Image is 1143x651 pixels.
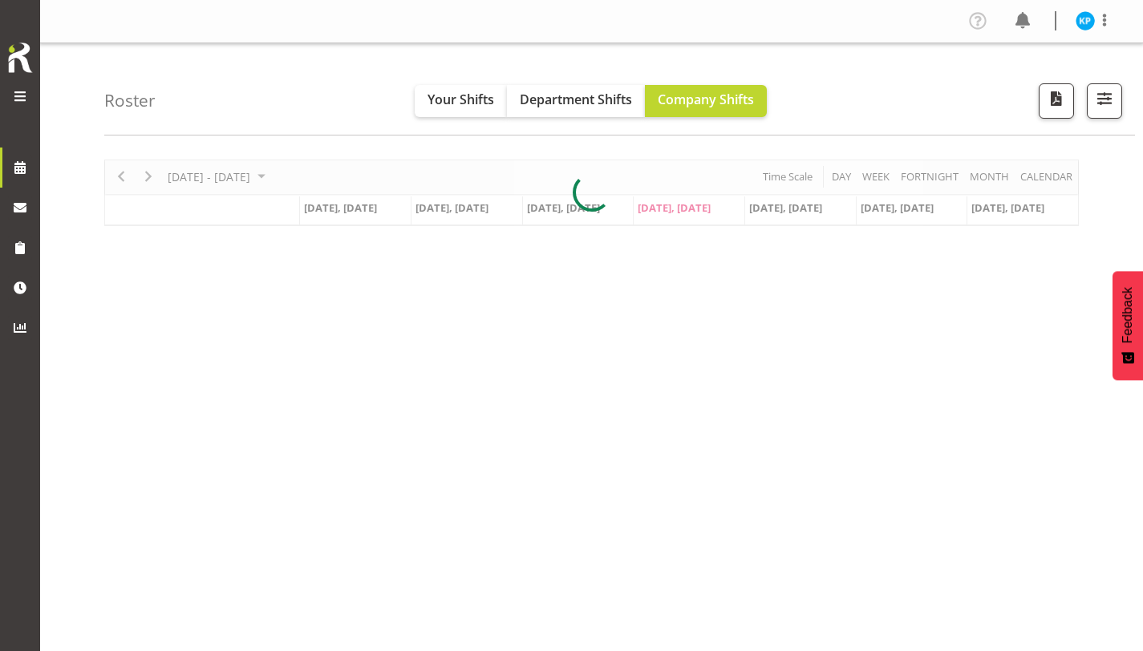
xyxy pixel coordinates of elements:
[645,85,767,117] button: Company Shifts
[104,91,156,110] h4: Roster
[520,91,632,108] span: Department Shifts
[415,85,507,117] button: Your Shifts
[1121,287,1135,343] span: Feedback
[4,40,36,75] img: Rosterit icon logo
[1113,271,1143,380] button: Feedback - Show survey
[1087,83,1122,119] button: Filter Shifts
[658,91,754,108] span: Company Shifts
[1039,83,1074,119] button: Download a PDF of the roster according to the set date range.
[507,85,645,117] button: Department Shifts
[428,91,494,108] span: Your Shifts
[1076,11,1095,30] img: katy-pham11612.jpg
